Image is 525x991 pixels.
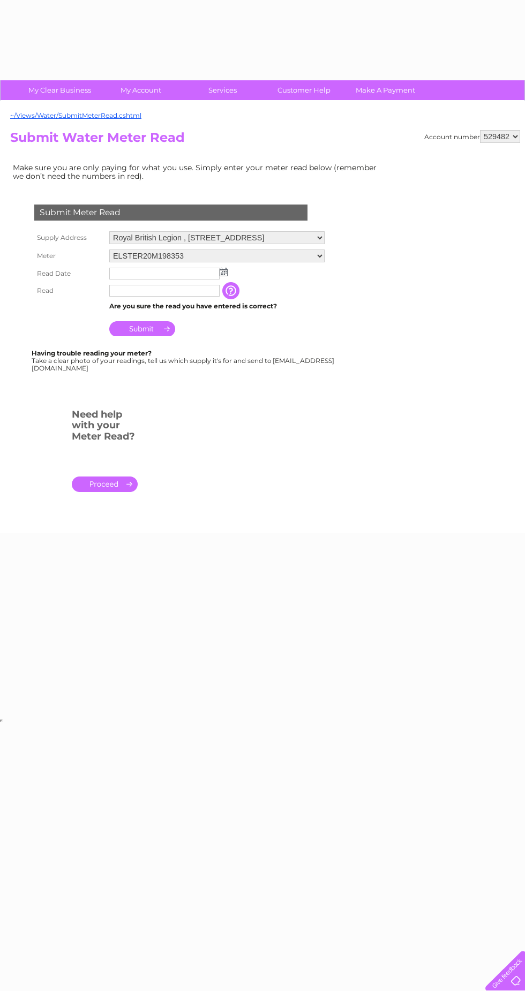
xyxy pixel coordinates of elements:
[260,80,348,100] a: Customer Help
[10,161,385,183] td: Make sure you are only paying for what you use. Simply enter your meter read below (remember we d...
[109,321,175,336] input: Submit
[107,299,327,313] td: Are you sure the read you have entered is correct?
[72,476,138,492] a: .
[16,80,104,100] a: My Clear Business
[10,130,520,150] h2: Submit Water Meter Read
[32,349,152,357] b: Having trouble reading your meter?
[72,407,138,448] h3: Need help with your Meter Read?
[34,205,307,221] div: Submit Meter Read
[10,111,141,119] a: ~/Views/Water/SubmitMeterRead.cshtml
[32,247,107,265] th: Meter
[341,80,430,100] a: Make A Payment
[32,350,336,372] div: Take a clear photo of your readings, tell us which supply it's for and send to [EMAIL_ADDRESS][DO...
[220,268,228,276] img: ...
[424,130,520,143] div: Account number
[222,282,242,299] input: Information
[32,282,107,299] th: Read
[97,80,185,100] a: My Account
[32,229,107,247] th: Supply Address
[32,265,107,282] th: Read Date
[178,80,267,100] a: Services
